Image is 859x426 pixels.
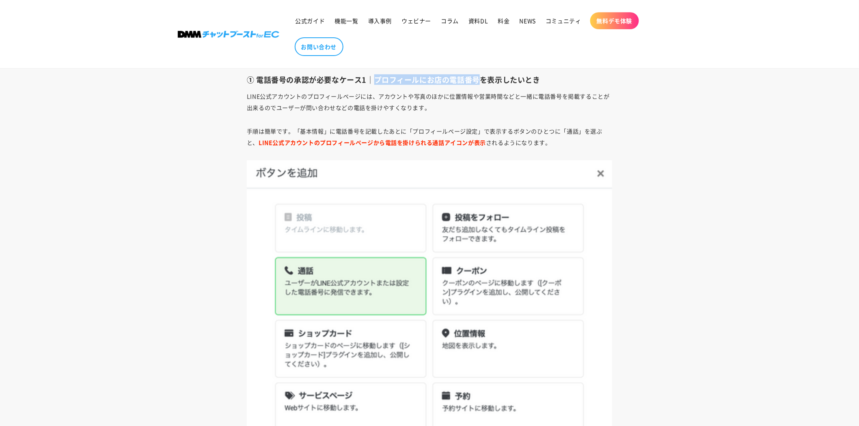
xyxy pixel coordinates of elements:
h3: ① 電話番号の承認が必要なケース1｜プロフィールにお店の電話番号を表示したいとき [247,75,612,84]
a: 料金 [493,12,515,29]
a: NEWS [515,12,541,29]
a: コラム [436,12,464,29]
img: 株式会社DMM Boost [178,31,279,38]
span: 資料DL [468,17,488,24]
span: コラム [441,17,459,24]
span: 無料デモ体験 [597,17,632,24]
a: コミュニティ [541,12,586,29]
span: ウェビナー [401,17,431,24]
span: お問い合わせ [301,43,337,50]
a: 無料デモ体験 [590,12,639,29]
a: 公式ガイド [291,12,330,29]
span: 公式ガイド [296,17,325,24]
p: LINE公式アカウントのプロフィールページには、アカウントや写真のほかに位置情報や営業時間などと一緒に電話番号を掲載することが出来るのでユーザーが問い合わせなどの電話を掛けやすくなります。 [247,90,612,113]
p: 手順は簡単です。「基本情報」に電話番号を記載したあとに「プロフィールページ設定」で表示するボタンのひとつに「通話」を選ぶと、 されるようになります。 [247,125,612,148]
strong: LINE公式アカウントのプロフィールページから電話を掛けられる通話アイコンが表示 [259,138,486,146]
a: ウェビナー [397,12,436,29]
span: 料金 [498,17,510,24]
span: コミュニティ [546,17,581,24]
a: お問い合わせ [295,37,343,56]
span: 導入事例 [368,17,392,24]
span: NEWS [520,17,536,24]
a: 資料DL [464,12,493,29]
a: 機能一覧 [330,12,363,29]
a: 導入事例 [363,12,397,29]
span: 機能一覧 [335,17,358,24]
